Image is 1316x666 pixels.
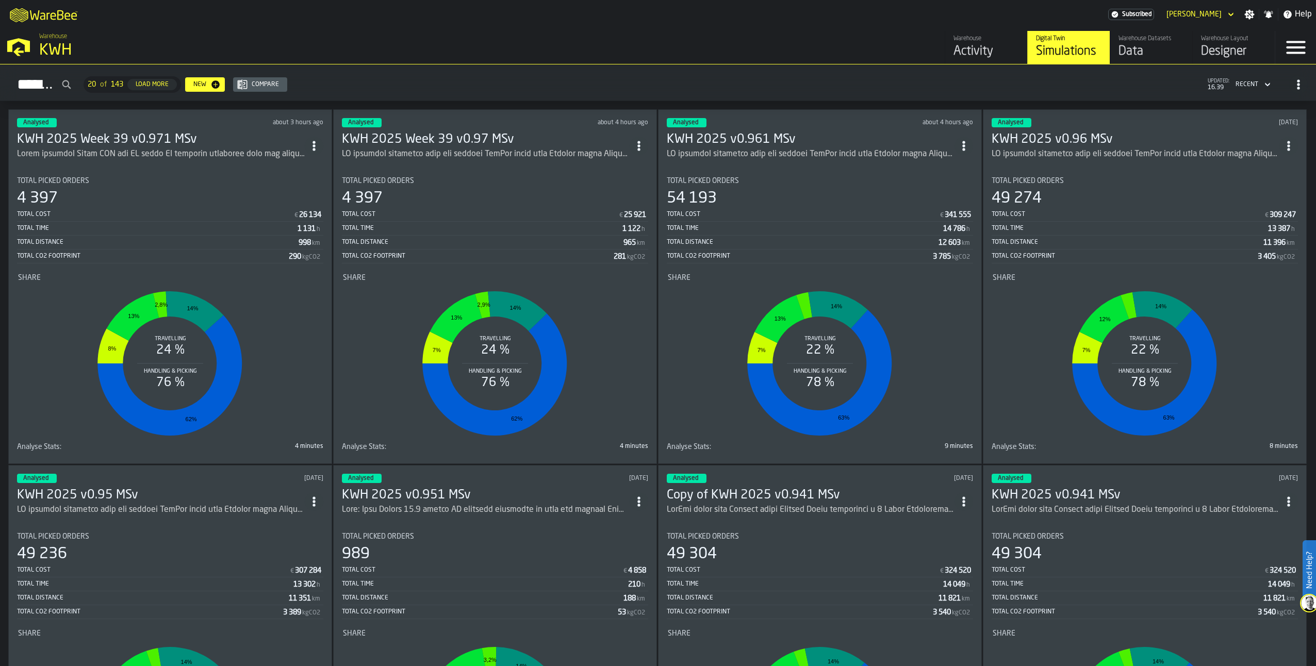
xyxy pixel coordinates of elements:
[1277,254,1295,261] span: kgCO2
[993,629,1297,638] div: Title
[992,443,1298,455] div: stat-Analyse Stats:
[667,443,711,451] span: Analyse Stats:
[342,532,648,619] div: stat-Total Picked Orders
[1240,9,1259,20] label: button-toggle-Settings
[1208,78,1229,84] span: updated:
[992,443,1143,451] div: Title
[17,532,89,541] span: Total Picked Orders
[992,487,1279,504] h3: KWH 2025 v0.941 MSv
[185,77,225,92] button: button-New
[342,443,493,451] div: Title
[1263,239,1286,247] div: Stat Value
[342,532,648,541] div: Title
[348,475,373,481] span: Analysed
[953,35,1019,42] div: Warehouse
[667,177,973,185] div: Title
[1122,11,1151,18] span: Subscribed
[667,131,955,148] div: KWH 2025 v0.961 MSv
[342,177,648,185] div: Title
[18,274,322,441] div: stat-Share
[992,225,1268,232] div: Total Time
[343,274,647,441] div: stat-Share
[17,487,305,504] div: KWH 2025 v0.95 MSv
[342,443,648,455] div: stat-Analyse Stats:
[298,225,316,233] div: Stat Value
[940,568,944,575] span: €
[992,532,1298,541] div: Title
[992,131,1279,148] h3: KWH 2025 v0.96 MSv
[992,504,1279,516] div: LayOut minor fixe Updated gates Updated Agent suoritteet x 2 Minor Assignment and Item Set issues...
[667,443,973,455] div: stat-Analyse Stats:
[992,567,1264,574] div: Total Cost
[1265,212,1269,219] span: €
[1036,35,1101,42] div: Digital Twin
[667,169,973,455] section: card-SimulationDashboardCard-analyzed
[342,504,630,516] div: Lore: Ipsu Dolors 15.9 ametco AD elitsedd eiusmodte in utla etd magnaal EniMad minim veni Quisnos...
[342,580,628,588] div: Total Time
[1270,567,1296,575] div: Stat Value
[18,274,322,282] div: Title
[667,177,973,263] div: stat-Total Picked Orders
[667,567,939,574] div: Total Cost
[992,253,1258,260] div: Total CO2 Footprint
[342,177,414,185] span: Total Picked Orders
[623,568,627,575] span: €
[667,177,739,185] span: Total Picked Orders
[943,580,965,589] div: Stat Value
[641,226,645,233] span: h
[952,254,970,261] span: kgCO2
[17,131,305,148] h3: KWH 2025 Week 39 v0.971 MSv
[100,80,107,89] span: of
[966,581,970,589] span: h
[290,568,294,575] span: €
[623,239,636,247] div: Stat Value
[189,81,210,88] div: New
[1259,9,1278,20] label: button-toggle-Notifications
[342,532,414,541] span: Total Picked Orders
[1208,84,1229,91] span: 16.39
[17,532,323,541] div: Title
[841,119,974,126] div: Updated: 03/10/2025, 12.27.16 Created: 01/10/2025, 11.58.13
[317,581,320,589] span: h
[673,120,698,126] span: Analysed
[1265,568,1269,575] span: €
[1291,581,1295,589] span: h
[667,504,955,516] div: LorEmi dolor sita Consect adipi Elitsed Doeiu temporinci u 8 Labor Etdolorema ali Enim Adm veniam...
[952,609,970,617] span: kgCO2
[841,475,974,482] div: Updated: 23/09/2025, 18.00.50 Created: 23/09/2025, 18.00.39
[1118,35,1184,42] div: Warehouse Datasets
[992,177,1298,263] div: stat-Total Picked Orders
[667,545,717,563] div: 49 304
[667,532,973,541] div: Title
[992,118,1031,127] div: status-3 2
[343,274,647,282] div: Title
[1287,240,1295,247] span: km
[342,443,386,451] span: Analyse Stats:
[342,148,630,160] div: LO ipsumdol sitametco adip eli seddoei TemPor incid utla Etdolor magna Aliquae Admin veniamquis n...
[822,443,973,450] div: 9 minutes
[668,629,972,638] div: Title
[992,532,1298,619] div: stat-Total Picked Orders
[127,79,177,90] button: button-Load More
[343,274,366,282] span: Share
[191,475,324,482] div: Updated: 24/09/2025, 17.00.20 Created: 24/09/2025, 16.54.53
[667,148,955,160] div: LO ipsumdol sitametco adip eli seddoei TemPor incid utla Etdolor magna Aliquae Admin veniamquis n...
[342,253,614,260] div: Total CO2 Footprint
[1287,595,1295,603] span: km
[17,118,57,127] div: status-3 2
[295,567,321,575] div: Stat Value
[933,253,951,261] div: Stat Value
[8,109,332,464] div: ItemListCard-DashboardItemContainer
[667,532,739,541] span: Total Picked Orders
[342,148,630,160] div: KG products separated with own process LayOut minor fixe Updated gates Updated Agent suoritteet x...
[516,119,649,126] div: Updated: 03/10/2025, 13.01.52 Created: 03/10/2025, 12.50.12
[342,225,622,232] div: Total Time
[342,545,370,563] div: 989
[668,629,690,638] span: Share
